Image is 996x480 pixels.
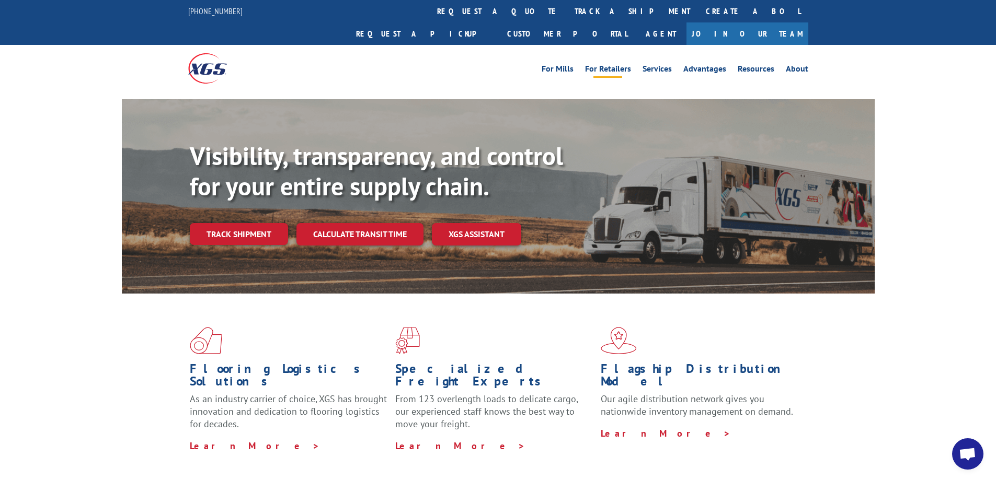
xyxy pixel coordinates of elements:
p: From 123 overlength loads to delicate cargo, our experienced staff knows the best way to move you... [395,393,593,439]
a: Request a pickup [348,22,499,45]
h1: Flagship Distribution Model [601,362,798,393]
a: For Mills [542,65,574,76]
a: Resources [738,65,774,76]
a: XGS ASSISTANT [432,223,521,245]
a: Learn More > [395,440,525,452]
img: xgs-icon-focused-on-flooring-red [395,327,420,354]
a: Open chat [952,438,983,470]
a: Services [643,65,672,76]
img: xgs-icon-total-supply-chain-intelligence-red [190,327,222,354]
a: Learn More > [190,440,320,452]
b: Visibility, transparency, and control for your entire supply chain. [190,139,563,202]
a: Learn More > [601,427,731,439]
a: About [786,65,808,76]
a: Agent [635,22,686,45]
h1: Flooring Logistics Solutions [190,362,387,393]
a: Join Our Team [686,22,808,45]
a: Track shipment [190,223,288,245]
a: Advantages [683,65,726,76]
img: xgs-icon-flagship-distribution-model-red [601,327,637,354]
span: As an industry carrier of choice, XGS has brought innovation and dedication to flooring logistics... [190,393,387,430]
a: Calculate transit time [296,223,423,245]
span: Our agile distribution network gives you nationwide inventory management on demand. [601,393,793,417]
a: [PHONE_NUMBER] [188,6,243,16]
a: Customer Portal [499,22,635,45]
a: For Retailers [585,65,631,76]
h1: Specialized Freight Experts [395,362,593,393]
